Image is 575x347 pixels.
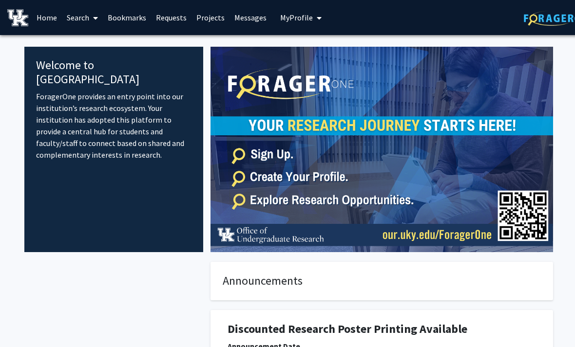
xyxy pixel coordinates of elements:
[211,47,553,252] img: Cover Image
[223,274,541,288] h4: Announcements
[228,322,536,336] h1: Discounted Research Poster Printing Available
[103,0,151,35] a: Bookmarks
[7,9,28,26] img: University of Kentucky Logo
[36,58,192,87] h4: Welcome to [GEOGRAPHIC_DATA]
[32,0,62,35] a: Home
[62,0,103,35] a: Search
[280,13,313,22] span: My Profile
[151,0,192,35] a: Requests
[192,0,230,35] a: Projects
[230,0,271,35] a: Messages
[36,91,192,161] p: ForagerOne provides an entry point into our institution’s research ecosystem. Your institution ha...
[7,303,41,340] iframe: Chat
